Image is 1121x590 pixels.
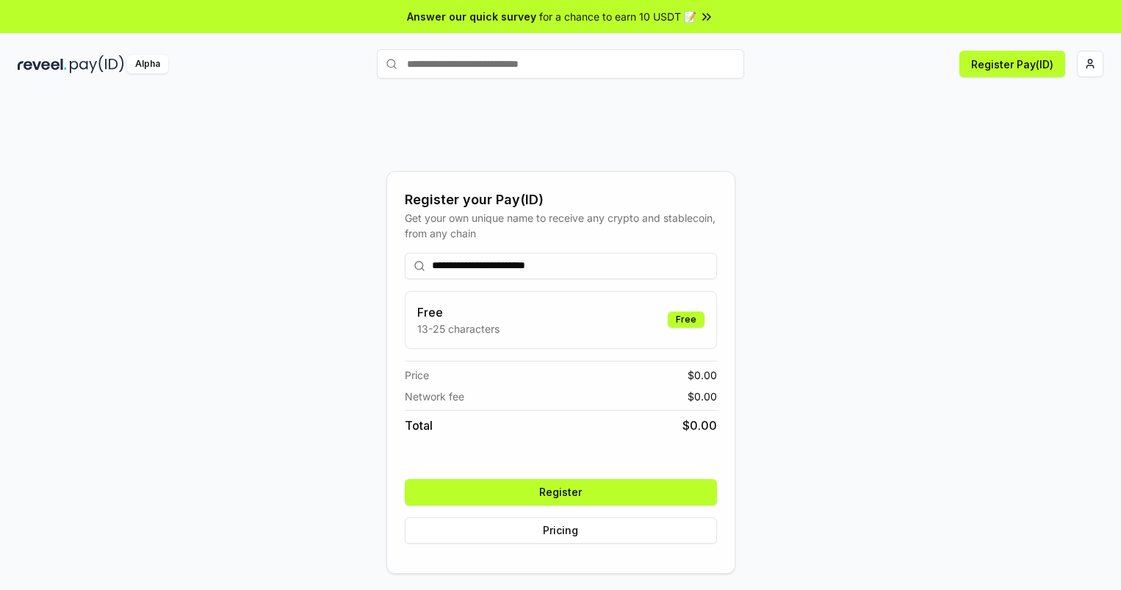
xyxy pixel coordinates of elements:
[127,55,168,73] div: Alpha
[668,312,704,328] div: Free
[405,479,717,506] button: Register
[539,9,696,24] span: for a chance to earn 10 USDT 📝
[407,9,536,24] span: Answer our quick survey
[405,190,717,210] div: Register your Pay(ID)
[405,389,464,404] span: Network fee
[70,55,124,73] img: pay_id
[688,367,717,383] span: $ 0.00
[405,210,717,241] div: Get your own unique name to receive any crypto and stablecoin, from any chain
[417,321,500,337] p: 13-25 characters
[682,417,717,434] span: $ 0.00
[417,303,500,321] h3: Free
[959,51,1065,77] button: Register Pay(ID)
[405,367,429,383] span: Price
[405,417,433,434] span: Total
[18,55,67,73] img: reveel_dark
[688,389,717,404] span: $ 0.00
[405,517,717,544] button: Pricing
